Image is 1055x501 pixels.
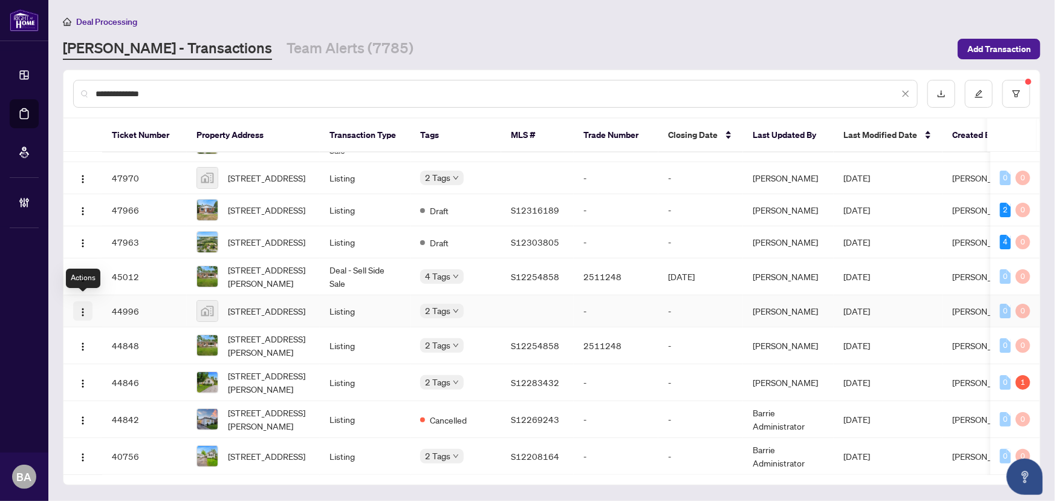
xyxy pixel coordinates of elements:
span: [DATE] [843,451,870,462]
th: Last Updated By [743,119,834,152]
span: Draft [430,236,449,249]
span: [STREET_ADDRESS][PERSON_NAME] [228,369,310,396]
img: Logo [78,174,88,184]
span: down [453,175,459,181]
td: 45012 [102,258,187,295]
div: Actions [66,269,100,288]
td: [DATE] [658,258,743,295]
span: [DATE] [843,377,870,388]
button: filter [1002,80,1030,108]
span: Last Modified Date [843,128,917,142]
div: 0 [1016,304,1030,318]
th: MLS # [501,119,574,152]
td: Listing [320,226,411,258]
td: - [658,194,743,226]
span: [DATE] [843,237,870,247]
td: [PERSON_NAME] [743,194,834,226]
span: S12269243 [511,414,559,425]
a: Team Alerts (7785) [287,38,414,60]
span: S12303805 [511,237,559,247]
img: thumbnail-img [197,266,218,287]
td: - [658,226,743,258]
th: Trade Number [574,119,658,152]
img: Logo [78,238,88,248]
span: download [937,90,946,98]
td: - [658,438,743,475]
span: [DATE] [843,205,870,215]
span: [DATE] [843,340,870,351]
div: 0 [1000,269,1011,284]
td: - [574,226,658,258]
th: Tags [411,119,501,152]
span: S12254858 [511,340,559,351]
td: - [658,327,743,364]
button: Logo [73,232,93,252]
span: down [453,453,459,459]
img: Logo [78,453,88,462]
img: Logo [78,206,88,216]
span: down [453,342,459,349]
span: filter [1012,90,1021,98]
td: - [658,295,743,327]
td: 2511248 [574,327,658,364]
td: Listing [320,295,411,327]
td: 47963 [102,226,187,258]
td: 2511248 [574,258,658,295]
button: Logo [73,168,93,188]
td: - [574,364,658,401]
td: [PERSON_NAME] [743,258,834,295]
img: thumbnail-img [197,409,218,430]
span: down [453,308,459,314]
td: - [658,162,743,194]
span: [PERSON_NAME] [952,205,1018,215]
td: Listing [320,194,411,226]
th: Ticket Number [102,119,187,152]
img: thumbnail-img [197,335,218,356]
span: [STREET_ADDRESS][PERSON_NAME] [228,406,310,433]
span: [PERSON_NAME] [952,451,1018,462]
th: Closing Date [658,119,743,152]
td: Barrie Administrator [743,438,834,475]
img: Logo [78,342,88,352]
img: Logo [78,379,88,388]
td: - [574,295,658,327]
button: Logo [73,267,93,286]
span: 2 Tags [425,304,450,318]
span: Closing Date [668,128,718,142]
td: Listing [320,438,411,475]
span: Deal Processing [76,16,137,27]
span: 2 Tags [425,338,450,352]
th: Last Modified Date [834,119,943,152]
td: [PERSON_NAME] [743,364,834,401]
div: 0 [1016,338,1030,353]
td: [PERSON_NAME] [743,162,834,194]
div: 0 [1016,203,1030,217]
span: [DATE] [843,172,870,183]
td: 47970 [102,162,187,194]
button: download [927,80,955,108]
span: [STREET_ADDRESS] [228,235,305,249]
button: Logo [73,336,93,355]
span: S12208164 [511,451,559,462]
td: Listing [320,162,411,194]
td: [PERSON_NAME] [743,327,834,364]
td: 44842 [102,401,187,438]
span: [PERSON_NAME] [952,306,1018,316]
div: 1 [1016,375,1030,390]
td: Listing [320,401,411,438]
span: [PERSON_NAME] [952,271,1018,282]
span: Add Transaction [967,39,1031,59]
span: BA [17,468,32,485]
td: - [574,162,658,194]
button: Logo [73,200,93,220]
td: - [658,364,743,401]
td: - [574,438,658,475]
span: 2 Tags [425,171,450,185]
td: 44846 [102,364,187,401]
span: [PERSON_NAME] [952,414,1018,425]
td: 44996 [102,295,187,327]
span: [STREET_ADDRESS][PERSON_NAME] [228,332,310,359]
img: Logo [78,307,88,317]
span: 2 Tags [425,449,450,463]
td: Listing [320,327,411,364]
